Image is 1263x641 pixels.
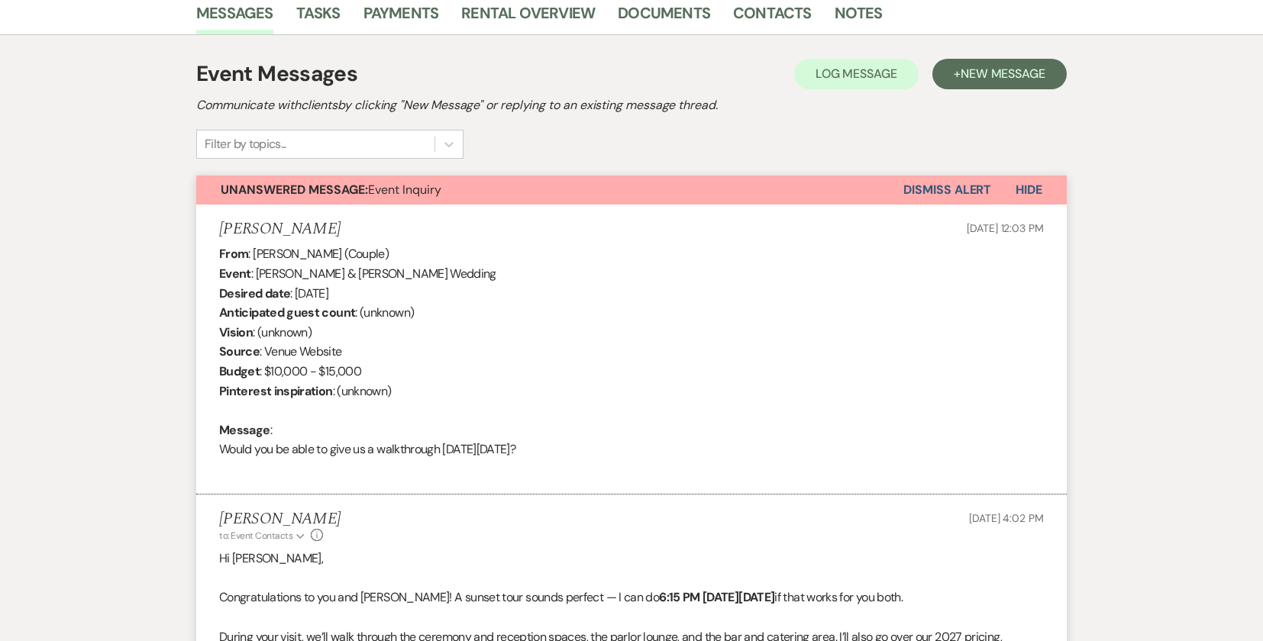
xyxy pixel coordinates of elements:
[196,96,1067,114] h2: Communicate with clients by clicking "New Message" or replying to an existing message thread.
[221,182,368,198] strong: Unanswered Message:
[296,1,341,34] a: Tasks
[1016,182,1042,198] span: Hide
[363,1,439,34] a: Payments
[991,176,1067,205] button: Hide
[219,510,341,529] h5: [PERSON_NAME]
[816,66,897,82] span: Log Message
[219,530,292,542] span: to: Event Contacts
[961,66,1045,82] span: New Message
[219,549,1044,569] p: Hi [PERSON_NAME],
[219,343,260,359] b: Source
[219,324,253,340] b: Vision
[219,422,270,438] b: Message
[219,383,333,399] b: Pinterest inspiration
[835,1,883,34] a: Notes
[219,220,341,239] h5: [PERSON_NAME]
[219,529,307,543] button: to: Event Contacts
[618,1,710,34] a: Documents
[219,266,251,282] b: Event
[969,511,1044,525] span: [DATE] 4:02 PM
[932,59,1067,89] button: +New Message
[219,285,290,301] b: Desired date
[903,176,991,205] button: Dismiss Alert
[219,588,1044,607] p: Congratulations to you and [PERSON_NAME]! A sunset tour sounds perfect — I can do if that works f...
[219,363,260,379] b: Budget
[967,221,1044,235] span: [DATE] 12:03 PM
[733,1,812,34] a: Contacts
[219,244,1044,478] div: : [PERSON_NAME] (Couple) : [PERSON_NAME] & [PERSON_NAME] Wedding : [DATE] : (unknown) : (unknown)...
[196,176,903,205] button: Unanswered Message:Event Inquiry
[219,246,248,262] b: From
[221,182,441,198] span: Event Inquiry
[219,304,355,320] b: Anticipated guest count
[659,589,774,605] strong: 6:15 PM [DATE][DATE]
[794,59,919,89] button: Log Message
[196,58,357,90] h1: Event Messages
[205,135,286,153] div: Filter by topics...
[196,1,273,34] a: Messages
[461,1,595,34] a: Rental Overview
